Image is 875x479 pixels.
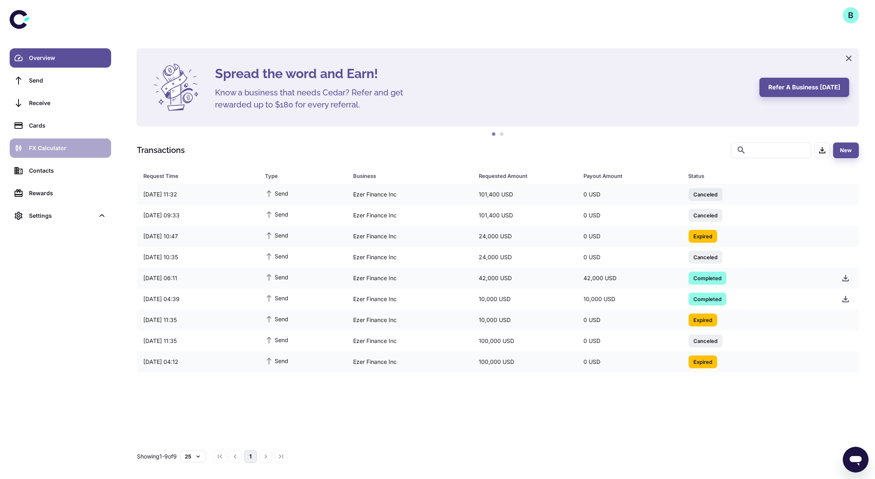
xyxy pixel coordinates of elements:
span: Canceled [689,190,722,198]
div: [DATE] 04:39 [137,291,259,307]
span: Send [265,231,288,239]
button: Refer a business [DATE] [759,78,849,97]
span: Payout Amount [583,170,678,182]
div: 0 USD [577,354,682,370]
div: Send [29,76,106,85]
div: 24,000 USD [472,229,577,244]
a: Contacts [10,161,111,180]
span: Requested Amount [479,170,574,182]
span: Expired [689,357,717,365]
div: 10,000 USD [472,291,577,307]
div: 42,000 USD [472,270,577,286]
div: Settings [10,206,111,225]
div: 24,000 USD [472,250,577,265]
div: 0 USD [577,208,682,223]
button: 2 [498,130,506,138]
span: Canceled [689,337,722,345]
div: [DATE] 11:35 [137,312,259,328]
div: Ezer Finance Inc [347,187,472,202]
span: Completed [689,295,726,303]
div: Payout Amount [583,170,668,182]
div: [DATE] 09:33 [137,208,259,223]
div: [DATE] 04:12 [137,354,259,370]
div: Requested Amount [479,170,563,182]
div: [DATE] 10:47 [137,229,259,244]
button: B [843,7,859,23]
a: FX Calculator [10,138,111,158]
div: Ezer Finance Inc [347,208,472,223]
div: Ezer Finance Inc [347,312,472,328]
div: 0 USD [577,250,682,265]
a: Receive [10,93,111,113]
div: Ezer Finance Inc [347,270,472,286]
div: 100,000 USD [472,354,577,370]
div: Contacts [29,166,106,175]
h5: Know a business that needs Cedar? Refer and get rewarded up to $180 for every referral. [215,87,416,111]
div: 0 USD [577,312,682,328]
span: Send [265,189,288,198]
nav: pagination navigation [212,450,289,463]
button: 1 [490,130,498,138]
div: Overview [29,54,106,62]
div: Rewards [29,189,106,198]
div: 0 USD [577,187,682,202]
span: Send [265,252,288,260]
div: Ezer Finance Inc [347,291,472,307]
span: Send [265,273,288,281]
span: Send [265,210,288,219]
span: Canceled [689,253,722,261]
div: Status [689,170,815,182]
div: [DATE] 06:11 [137,270,259,286]
span: Type [265,170,343,182]
a: Send [10,71,111,90]
div: [DATE] 11:32 [137,187,259,202]
div: 101,400 USD [472,208,577,223]
div: Type [265,170,333,182]
button: page 1 [244,450,257,463]
h4: Spread the word and Earn! [215,64,750,83]
iframe: Button to launch messaging window [843,447,869,473]
p: Showing 1-9 of 9 [137,452,177,461]
div: FX Calculator [29,144,106,153]
span: Send [265,356,288,365]
div: 10,000 USD [577,291,682,307]
div: Receive [29,99,106,107]
span: Completed [689,274,726,282]
a: Cards [10,116,111,135]
span: Send [265,335,288,344]
div: 0 USD [577,333,682,349]
div: 42,000 USD [577,270,682,286]
div: Cards [29,121,106,130]
div: 100,000 USD [472,333,577,349]
div: Ezer Finance Inc [347,229,472,244]
div: 101,400 USD [472,187,577,202]
button: 25 [180,450,206,462]
div: Ezer Finance Inc [347,250,472,265]
div: 0 USD [577,229,682,244]
span: Request Time [143,170,255,182]
span: Canceled [689,211,722,219]
div: [DATE] 11:35 [137,333,259,349]
span: Send [265,293,288,302]
span: Expired [689,232,717,240]
span: Status [689,170,825,182]
h1: Transactions [137,144,185,156]
a: Rewards [10,184,111,203]
button: New [833,142,859,158]
span: Send [265,314,288,323]
a: Overview [10,48,111,68]
span: Expired [689,316,717,324]
div: [DATE] 10:35 [137,250,259,265]
div: Settings [29,211,94,220]
div: 10,000 USD [472,312,577,328]
div: Ezer Finance Inc [347,333,472,349]
div: Request Time [143,170,245,182]
div: Ezer Finance Inc [347,354,472,370]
